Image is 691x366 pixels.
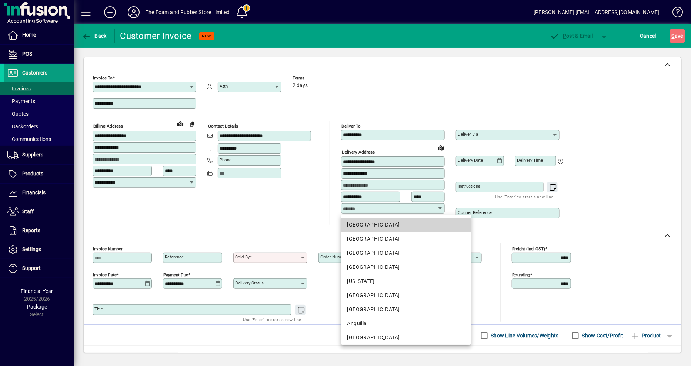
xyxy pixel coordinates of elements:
mat-hint: Use 'Enter' to start a new line [243,315,301,324]
mat-label: Rounding [512,272,530,277]
a: POS [4,45,74,63]
mat-label: Delivery date [458,158,483,163]
span: Staff [22,208,34,214]
mat-label: Deliver To [341,123,361,129]
span: Package [27,304,47,310]
mat-label: Courier Reference [458,210,492,215]
span: P [563,33,567,39]
a: Home [4,26,74,44]
mat-label: Instructions [458,184,480,189]
span: 2 days [293,83,308,89]
app-page-header-button: Back [74,29,115,43]
span: ost & Email [550,33,593,39]
a: Payments [4,95,74,108]
span: Backorders [7,123,38,129]
div: [GEOGRAPHIC_DATA] [347,235,465,243]
button: Profile [122,6,146,19]
span: Customers [22,70,47,76]
a: View on map [174,118,186,129]
mat-label: Title [94,306,103,311]
span: NEW [202,34,211,39]
span: ave [672,30,683,42]
mat-option: Andorra [341,288,471,303]
a: Knowledge Base [667,1,682,26]
a: View on map [435,142,447,154]
span: Payments [7,98,35,104]
div: [GEOGRAPHIC_DATA] [347,306,465,313]
div: [GEOGRAPHIC_DATA] [347,263,465,271]
span: Home [22,32,36,38]
button: Product [627,329,665,342]
span: Reports [22,227,40,233]
mat-option: Algeria [341,260,471,274]
label: Show Line Volumes/Weights [490,332,559,339]
mat-option: Antarctica [341,331,471,345]
span: Communications [7,136,51,142]
a: Quotes [4,108,74,120]
mat-label: Invoice To [93,75,113,80]
a: Suppliers [4,146,74,164]
label: Show Cost/Profit [581,332,624,339]
a: Communications [4,133,74,145]
button: Post & Email [547,29,597,43]
mat-label: Phone [220,157,231,162]
mat-label: Attn [220,83,228,89]
mat-option: Anguilla [341,317,471,331]
mat-label: Invoice date [93,272,117,277]
span: Products [22,171,43,177]
div: The Foam and Rubber Store Limited [146,6,230,18]
span: S [672,33,675,39]
div: [US_STATE] [347,277,465,285]
span: Invoices [7,86,31,92]
span: Settings [22,246,41,252]
button: Save [670,29,685,43]
mat-label: Delivery status [235,280,264,286]
div: [PERSON_NAME] [EMAIL_ADDRESS][DOMAIN_NAME] [534,6,660,18]
span: Cancel [640,30,657,42]
span: Quotes [7,111,29,117]
mat-label: Payment due [163,272,188,277]
mat-label: Delivery time [517,158,543,163]
a: Backorders [4,120,74,133]
a: Financials [4,184,74,202]
div: Customer Invoice [120,30,192,42]
mat-hint: Use 'Enter' to start a new line [495,192,554,201]
div: [GEOGRAPHIC_DATA] [347,249,465,257]
span: Back [82,33,107,39]
span: Terms [293,76,337,80]
button: Add [98,6,122,19]
div: [GEOGRAPHIC_DATA] [347,221,465,229]
button: Copy to Delivery address [186,118,198,130]
a: Staff [4,202,74,221]
a: Support [4,259,74,278]
mat-option: Angola [341,303,471,317]
span: Financial Year [21,288,53,294]
span: Product [631,330,661,342]
button: Back [80,29,109,43]
mat-option: Afghanistan [341,232,471,246]
mat-label: Reference [165,254,184,260]
div: Anguilla [347,320,465,327]
mat-label: Freight (incl GST) [512,246,545,251]
mat-label: Order number [320,254,347,260]
a: Products [4,165,74,183]
mat-label: Deliver via [458,132,478,137]
span: POS [22,51,32,57]
div: [GEOGRAPHIC_DATA] [347,291,465,299]
mat-label: Sold by [235,254,250,260]
mat-option: Albania [341,246,471,260]
mat-label: Invoice number [93,246,123,251]
a: Settings [4,240,74,259]
div: [GEOGRAPHIC_DATA] [347,334,465,342]
a: Invoices [4,82,74,95]
span: Suppliers [22,152,43,158]
a: Reports [4,221,74,240]
span: Support [22,265,41,271]
button: Cancel [638,29,658,43]
mat-option: New Zealand [341,218,471,232]
span: Financials [22,189,46,195]
mat-option: American Samoa [341,274,471,288]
